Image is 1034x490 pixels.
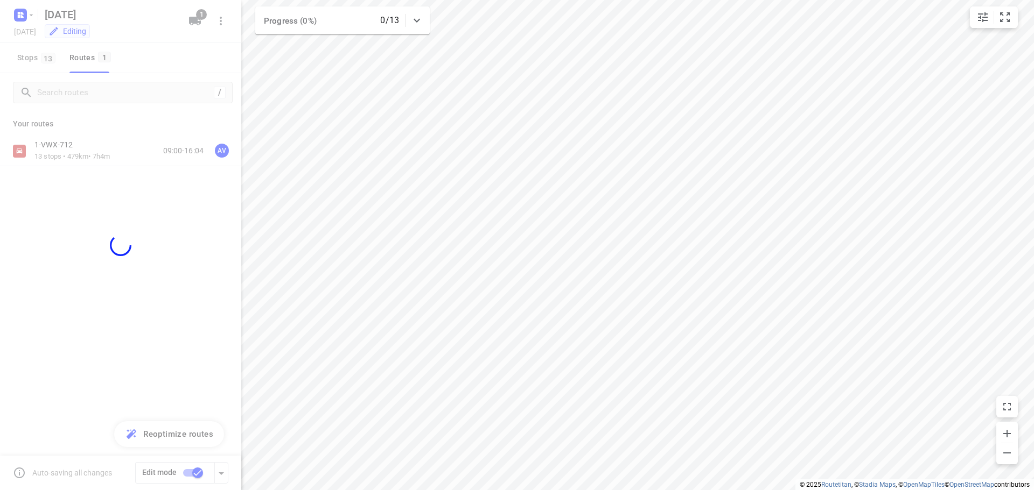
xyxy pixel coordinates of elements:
[800,481,1030,488] li: © 2025 , © , © © contributors
[949,481,994,488] a: OpenStreetMap
[255,6,430,34] div: Progress (0%)0/13
[264,16,317,26] span: Progress (0%)
[970,6,1018,28] div: small contained button group
[972,6,994,28] button: Map settings
[821,481,851,488] a: Routetitan
[380,14,399,27] p: 0/13
[903,481,945,488] a: OpenMapTiles
[994,6,1016,28] button: Fit zoom
[859,481,896,488] a: Stadia Maps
